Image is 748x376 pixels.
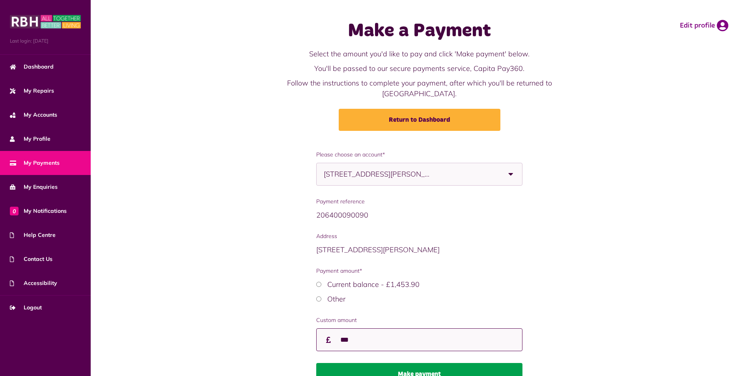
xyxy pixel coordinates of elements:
[316,267,522,275] span: Payment amount*
[324,163,432,185] span: [STREET_ADDRESS][PERSON_NAME] - Maisonette
[263,20,576,43] h1: Make a Payment
[10,207,67,215] span: My Notifications
[10,159,60,167] span: My Payments
[316,232,522,240] span: Address
[10,231,56,239] span: Help Centre
[316,316,522,324] label: Custom amount
[10,183,58,191] span: My Enquiries
[10,14,81,30] img: MyRBH
[680,20,728,32] a: Edit profile
[10,87,54,95] span: My Repairs
[10,279,57,287] span: Accessibility
[10,207,19,215] span: 0
[263,48,576,59] p: Select the amount you'd like to pay and click 'Make payment' below.
[10,303,42,312] span: Logout
[316,245,440,254] span: [STREET_ADDRESS][PERSON_NAME]
[316,151,522,159] span: Please choose an account*
[263,78,576,99] p: Follow the instructions to complete your payment, after which you'll be returned to [GEOGRAPHIC_D...
[10,255,52,263] span: Contact Us
[10,37,81,45] span: Last login: [DATE]
[316,210,368,220] span: 206400090090
[263,63,576,74] p: You'll be passed to our secure payments service, Capita Pay360.
[316,197,522,206] span: Payment reference
[327,280,420,289] label: Current balance - £1,453.90
[339,109,500,131] a: Return to Dashboard
[10,135,50,143] span: My Profile
[10,111,57,119] span: My Accounts
[327,294,345,303] label: Other
[10,63,54,71] span: Dashboard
